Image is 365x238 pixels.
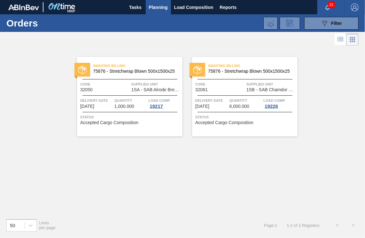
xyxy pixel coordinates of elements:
span: 75876 - Stretchwrap Blown 500x1500x25 [93,69,177,74]
span: Supplied Unit [246,81,296,87]
h1: Orders [6,19,92,27]
button: Notifications [317,3,338,12]
span: 1SB - SAB Chamdor Brewery [246,87,296,92]
button: < [329,217,345,233]
div: 50 [10,223,15,228]
a: statusAwaiting Billing75876 - Stretchwrap Blown 500x1500x25Code32061Supplied Unit1SB - SAB Chamdo... [182,57,298,137]
a: Load Comp.19217 [148,97,181,109]
span: Code [80,81,130,87]
span: Load Comp. [263,97,285,104]
span: Accepted Cargo Composition [195,120,253,125]
img: TNhmsLtSVTkK8tSr43FrP2fwEKptu5GPRR3wAAAABJRU5ErkJggg== [8,4,39,10]
span: Awaiting Billing [93,63,182,69]
div: Card Vision [346,33,359,46]
span: 32061 [195,87,208,92]
span: Reports [220,4,237,11]
span: 1,000.000 [114,104,134,109]
span: Lines per page [39,220,56,230]
span: Load Comp. [148,97,170,104]
a: Load Comp.19226 [263,97,296,109]
span: Code [195,81,245,87]
span: Status [195,114,296,120]
div: 19217 [148,104,164,109]
div: 19226 [263,104,279,109]
button: Filter [304,17,359,30]
div: Import Order Negotiation [263,17,278,30]
img: status [193,66,202,74]
span: Status [80,114,181,120]
span: Awaiting Billing [208,63,298,69]
img: status [78,66,87,74]
span: 09/28/2025 [195,104,209,109]
span: Accepted Cargo Composition [80,120,138,125]
span: Delivery Date [80,97,113,104]
span: 75876 - Stretchwrap Blown 500x1500x25 [208,69,292,74]
div: Order Review Request [280,17,300,30]
span: 31 [328,1,335,8]
button: > [345,217,361,233]
span: Load Composition [174,4,214,11]
span: Page : 1 [264,223,277,228]
span: 6,000.000 [229,104,249,109]
span: 1SA - SAB Alrode Brewery [131,87,181,92]
span: 09/24/2025 [80,104,94,109]
img: Logout [351,4,359,11]
span: Supplied Unit [131,81,181,87]
span: Tasks [128,4,143,11]
span: Delivery Date [195,97,228,104]
span: Planning [149,4,168,11]
span: 32050 [80,87,93,92]
span: Quantity [114,97,147,104]
a: statusAwaiting Billing75876 - Stretchwrap Blown 500x1500x25Code32050Supplied Unit1SA - SAB Alrode... [67,57,182,137]
div: List Vision [335,33,346,46]
span: Filter [331,21,342,26]
span: 1 - 2 of 2 Registers [287,223,320,228]
span: Quantity [229,97,262,104]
